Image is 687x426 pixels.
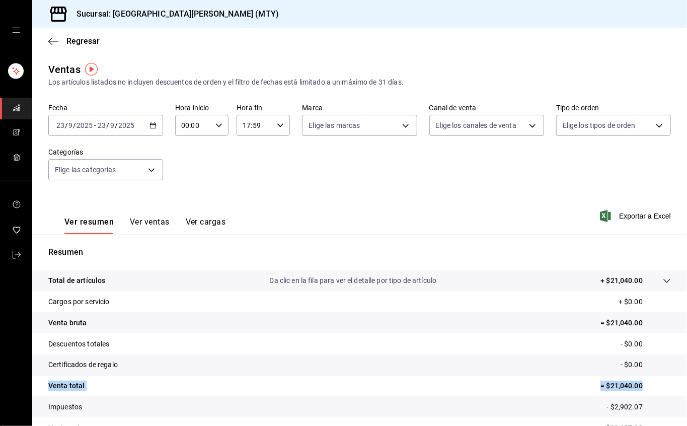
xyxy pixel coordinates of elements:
[85,63,98,76] img: Marcador de información sobre herramientas
[48,104,68,112] font: Fecha
[12,26,20,34] button: cajón abierto
[619,212,671,220] font: Exportar a Excel
[106,121,109,129] font: /
[48,298,110,306] font: Cargos por servicio
[619,298,643,306] font: + $0.00
[48,340,109,348] font: Descuentos totales
[270,276,437,285] font: Da clic en la fila para ver el detalle por tipo de artículo
[77,9,279,19] font: Sucursal: [GEOGRAPHIC_DATA][PERSON_NAME] (MTY)
[602,210,671,222] button: Exportar a Excel
[48,149,83,157] font: Categorías
[48,361,118,369] font: Certificados de regalo
[436,121,516,129] font: Elige los canales de venta
[429,104,477,112] font: Canal de venta
[237,104,262,112] font: Hora fin
[600,276,643,285] font: + $21,040.00
[76,121,93,129] input: ----
[118,121,135,129] input: ----
[607,403,643,411] font: - $2,902.07
[68,121,73,129] input: --
[48,63,81,76] font: Ventas
[48,247,83,257] font: Resumen
[563,121,635,129] font: Elige los tipos de orden
[48,382,85,390] font: Venta total
[64,217,114,227] font: Ver resumen
[130,217,170,227] font: Ver ventas
[48,36,100,46] button: Regresar
[56,121,65,129] input: --
[66,36,100,46] font: Regresar
[97,121,106,129] input: --
[302,104,323,112] font: Marca
[65,121,68,129] font: /
[556,104,599,112] font: Tipo de orden
[48,78,404,86] font: Los artículos listados no incluyen descuentos de orden y el filtro de fechas está limitado a un m...
[48,403,82,411] font: Impuestos
[175,104,209,112] font: Hora inicio
[621,361,643,369] font: - $0.00
[309,121,360,129] font: Elige las marcas
[48,319,87,327] font: Venta bruta
[186,217,226,227] font: Ver cargas
[621,340,643,348] font: - $0.00
[110,121,115,129] input: --
[600,319,643,327] font: = $21,040.00
[600,382,643,390] font: = $21,040.00
[94,121,96,129] font: -
[55,166,116,174] font: Elige las categorías
[115,121,118,129] font: /
[48,276,105,285] font: Total de artículos
[73,121,76,129] font: /
[64,217,225,234] div: pestañas de navegación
